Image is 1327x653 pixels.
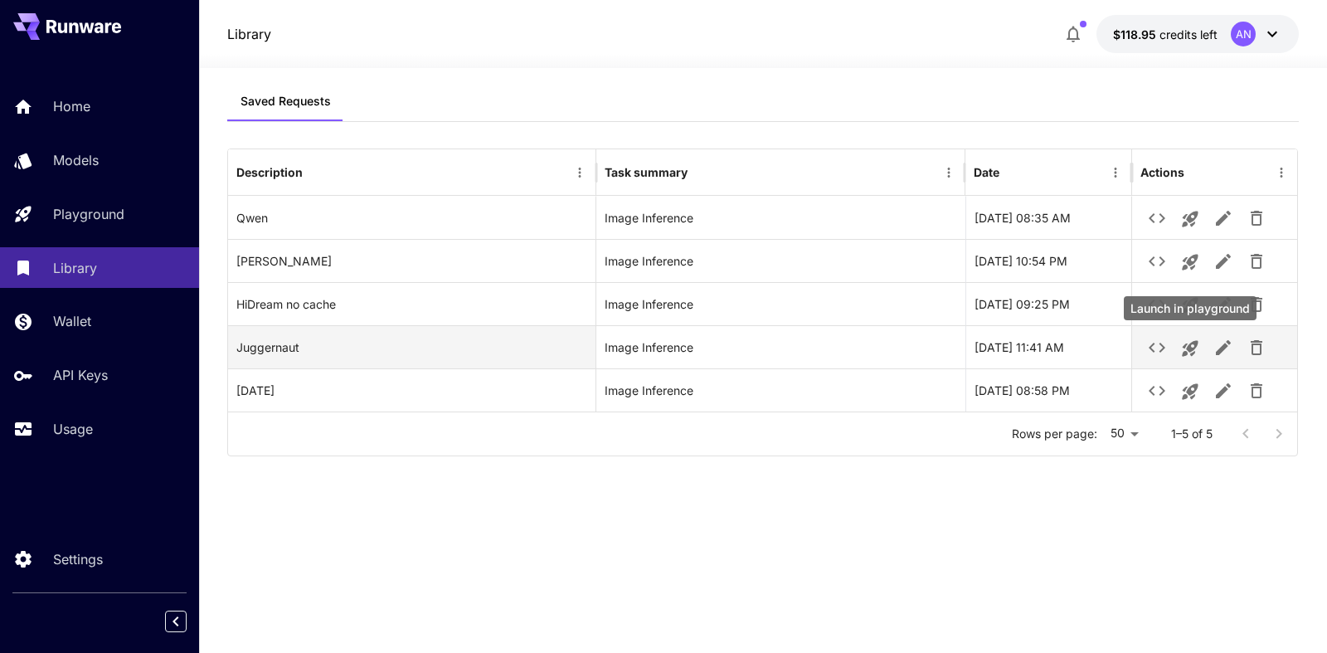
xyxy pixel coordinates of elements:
[605,283,956,325] div: Image Inference
[605,369,956,412] div: Image Inference
[236,165,303,179] div: Description
[53,96,90,116] p: Home
[304,161,328,184] button: Sort
[965,282,1131,325] div: 11-06-2025 09:25 PM
[1140,288,1174,321] button: See details
[937,161,960,184] button: Menu
[165,611,187,632] button: Collapse sidebar
[53,419,93,439] p: Usage
[1231,22,1256,46] div: AN
[177,607,199,636] div: Collapse sidebar
[965,325,1131,368] div: 05-06-2025 11:41 AM
[965,239,1131,282] div: 17-06-2025 10:54 PM
[1140,202,1174,235] button: See details
[53,311,91,331] p: Wallet
[605,165,688,179] div: Task summary
[1171,426,1213,442] p: 1–5 of 5
[974,165,999,179] div: Date
[1174,332,1207,365] button: Launch in playground
[605,326,956,368] div: Image Inference
[1124,296,1257,320] div: Launch in playground
[1140,245,1174,278] button: See details
[1159,27,1218,41] span: credits left
[53,204,124,224] p: Playground
[1012,426,1097,442] p: Rows per page:
[53,365,108,385] p: API Keys
[228,368,596,412] div: Carnival
[1113,26,1218,43] div: $118.94604
[228,239,596,282] div: Schnell
[1270,161,1293,184] button: Menu
[1140,374,1174,407] button: See details
[965,196,1131,239] div: 24-08-2025 08:35 AM
[965,368,1131,412] div: 04-06-2025 08:58 PM
[1113,27,1159,41] span: $118.95
[53,258,97,278] p: Library
[1174,289,1207,322] button: Launch in playground
[1174,246,1207,279] button: Launch in playground
[1096,15,1299,53] button: $118.94604AN
[241,94,331,109] span: Saved Requests
[568,161,591,184] button: Menu
[1174,202,1207,236] button: Launch in playground
[605,197,956,239] div: Image Inference
[228,282,596,325] div: HiDream no cache
[1174,375,1207,408] button: Launch in playground
[1001,161,1024,184] button: Sort
[1104,161,1127,184] button: Menu
[227,24,271,44] nav: breadcrumb
[227,24,271,44] a: Library
[228,196,596,239] div: Qwen
[1140,165,1184,179] div: Actions
[53,150,99,170] p: Models
[1104,422,1145,446] div: 50
[1140,331,1174,364] button: See details
[228,325,596,368] div: Juggernaut
[53,549,103,569] p: Settings
[689,161,712,184] button: Sort
[605,240,956,282] div: Image Inference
